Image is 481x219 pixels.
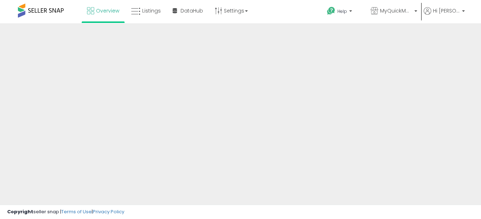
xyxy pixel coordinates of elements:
[93,208,124,215] a: Privacy Policy
[327,6,336,15] i: Get Help
[380,7,412,14] span: MyQuickMart
[142,7,161,14] span: Listings
[96,7,119,14] span: Overview
[7,209,124,215] div: seller snap | |
[181,7,203,14] span: DataHub
[61,208,92,215] a: Terms of Use
[424,7,465,23] a: Hi [PERSON_NAME]
[321,1,364,23] a: Help
[433,7,460,14] span: Hi [PERSON_NAME]
[337,8,347,14] span: Help
[7,208,33,215] strong: Copyright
